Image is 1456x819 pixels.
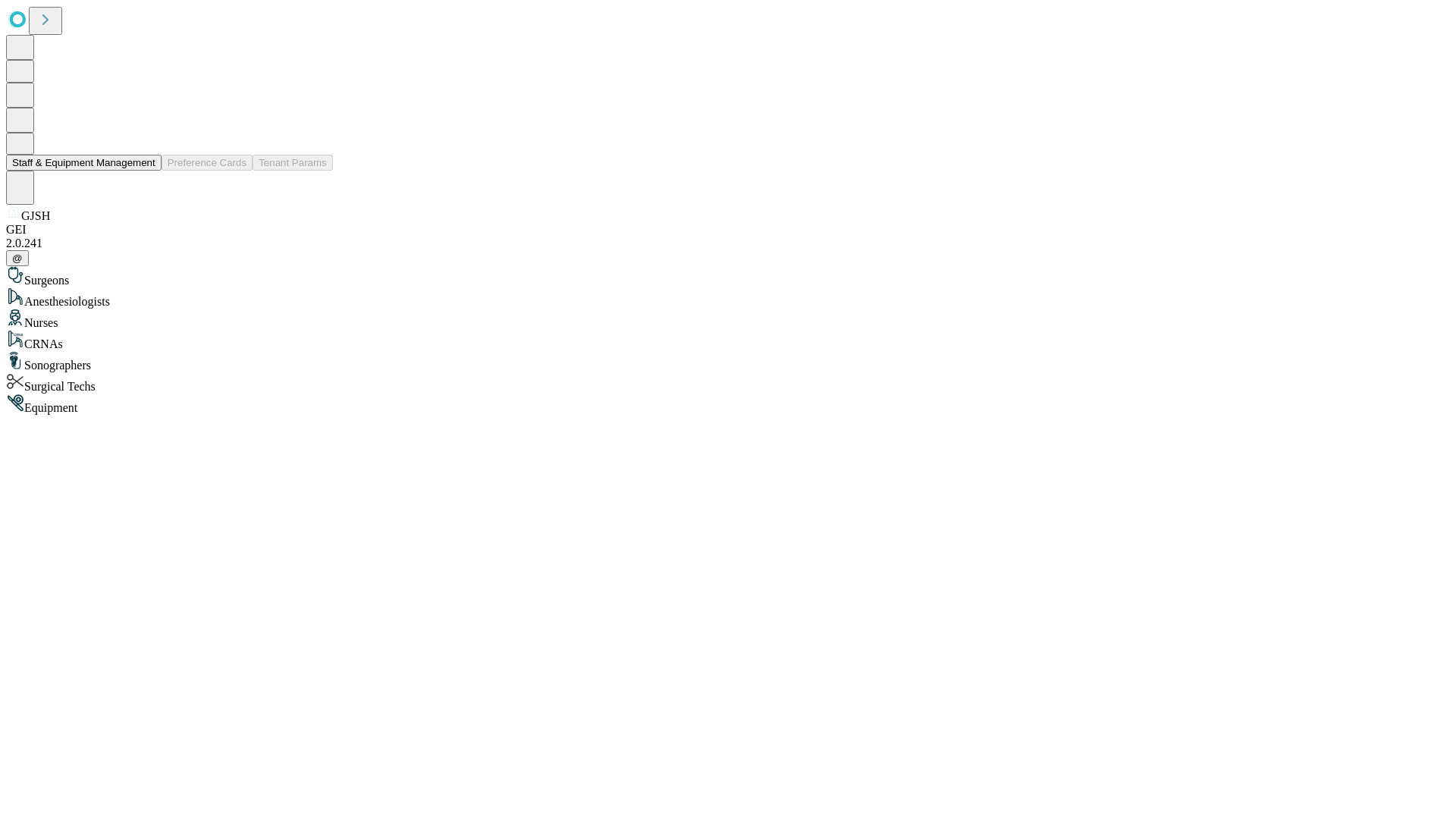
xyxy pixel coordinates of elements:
button: Tenant Params [253,155,333,171]
div: GEI [6,223,1450,237]
span: GJSH [21,209,50,222]
span: @ [12,253,23,264]
div: Sonographers [6,351,1450,372]
div: Nurses [6,309,1450,330]
div: Anesthesiologists [6,287,1450,309]
div: Surgical Techs [6,372,1450,394]
div: Equipment [6,394,1450,415]
div: Surgeons [6,266,1450,287]
div: CRNAs [6,330,1450,351]
button: Preference Cards [162,155,253,171]
div: 2.0.241 [6,237,1450,250]
button: @ [6,250,29,266]
button: Staff & Equipment Management [6,155,162,171]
